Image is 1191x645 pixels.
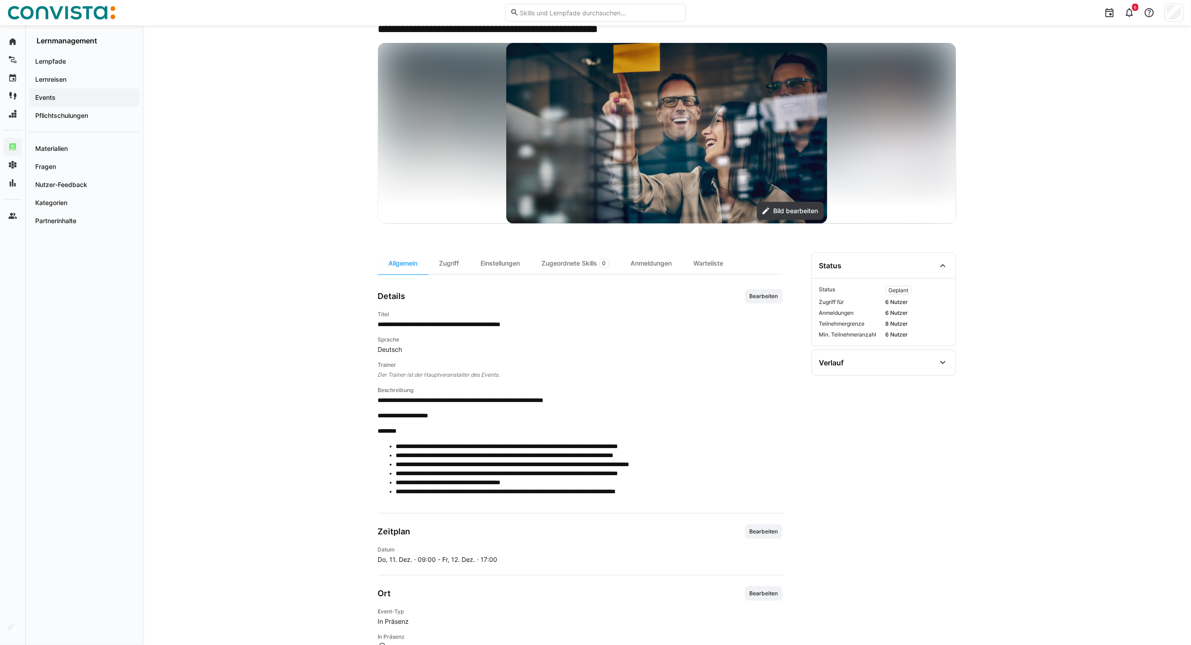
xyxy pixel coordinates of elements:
span: Bearbeiten [749,590,779,597]
span: 0 [603,260,606,267]
span: Bearbeiten [749,293,779,300]
div: Zugriff [429,252,470,274]
span: 6 [1134,5,1137,10]
button: Bearbeiten [745,586,783,601]
div: Warteliste [683,252,734,274]
h4: In Präsenz [378,633,783,640]
span: Der Trainer ist der Hauptveranstalter des Events. [378,370,783,379]
h3: Details [378,291,406,301]
h4: Trainer [378,361,783,369]
h4: Titel [378,311,783,318]
button: Bearbeiten [745,289,783,304]
input: Skills und Lernpfade durchsuchen… [519,9,681,17]
h3: Ort [378,589,391,598]
div: Verlauf [819,358,844,367]
span: Bearbeiten [749,528,779,535]
span: 6 Nutzer [886,309,948,317]
span: 8 Nutzer [886,320,948,327]
span: 6 Nutzer [886,331,948,338]
span: Teilnehmergrenze [819,320,882,327]
h3: Zeitplan [378,527,411,537]
h4: Event-Typ [378,608,783,615]
span: Do, 11. Dez. · 09:00 - Fr, 12. Dez. · 17:00 [378,555,498,564]
span: Status [819,286,882,295]
button: Bild bearbeiten [757,202,824,220]
div: Anmeldungen [620,252,683,274]
div: Status [819,261,842,270]
div: Einstellungen [470,252,531,274]
span: Bild bearbeiten [772,206,819,215]
span: Geplant [889,287,909,294]
button: Bearbeiten [745,524,783,539]
h4: Beschreibung [378,387,783,394]
span: 6 Nutzer [886,299,948,306]
div: Zugeordnete Skills [531,252,620,274]
span: Min. Teilnehmeranzahl [819,331,882,338]
span: Anmeldungen [819,309,882,317]
div: Allgemein [378,252,429,274]
span: In Präsenz [378,617,783,626]
h4: Datum [378,546,498,553]
h4: Sprache [378,336,783,343]
span: Deutsch [378,345,783,354]
span: Zugriff für [819,299,882,306]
